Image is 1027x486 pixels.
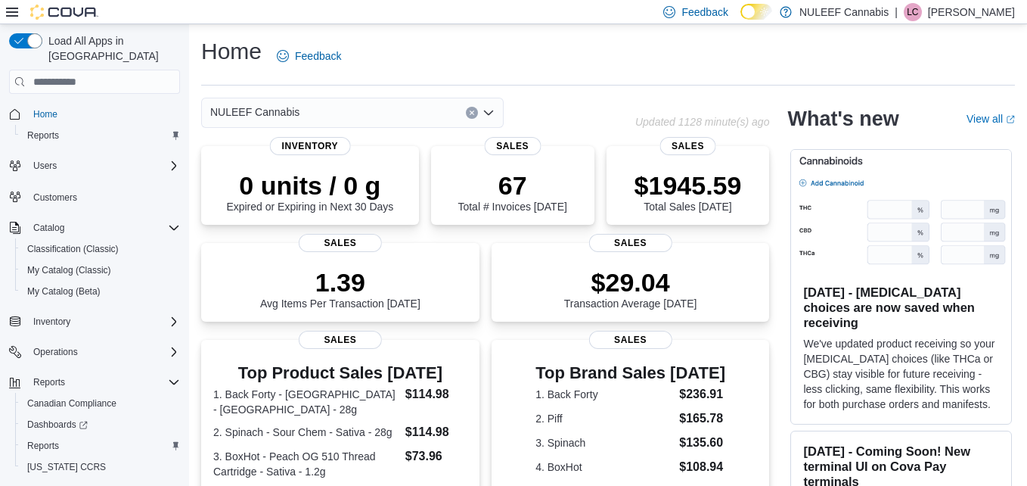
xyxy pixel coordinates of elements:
[295,48,341,64] span: Feedback
[27,313,76,331] button: Inventory
[27,157,180,175] span: Users
[15,125,186,146] button: Reports
[15,414,186,435] a: Dashboards
[27,264,111,276] span: My Catalog (Classic)
[213,387,399,417] dt: 1. Back Forty - [GEOGRAPHIC_DATA] - [GEOGRAPHIC_DATA] - 28g
[27,343,84,361] button: Operations
[30,5,98,20] img: Cova
[27,313,180,331] span: Inventory
[15,393,186,414] button: Canadian Compliance
[535,435,673,450] dt: 3. Spinach
[535,387,673,402] dt: 1. Back Forty
[21,261,117,279] a: My Catalog (Classic)
[966,113,1015,125] a: View allExternal link
[635,170,742,213] div: Total Sales [DATE]
[21,126,65,145] a: Reports
[27,285,101,298] span: My Catalog (Beta)
[588,331,672,349] span: Sales
[740,4,772,20] input: Dark Mode
[27,373,71,391] button: Reports
[210,103,299,121] span: NULEEF Cannabis
[27,105,64,123] a: Home
[659,137,716,155] span: Sales
[405,385,467,403] dd: $114.98
[15,281,186,302] button: My Catalog (Beta)
[21,394,180,413] span: Canadian Compliance
[260,267,420,310] div: Avg Items Per Transaction [DATE]
[299,331,382,349] span: Sales
[564,267,697,310] div: Transaction Average [DATE]
[21,458,180,476] span: Washington CCRS
[21,416,180,434] span: Dashboards
[27,187,180,206] span: Customers
[681,5,728,20] span: Feedback
[33,160,57,172] span: Users
[27,397,116,410] span: Canadian Compliance
[15,435,186,456] button: Reports
[27,343,180,361] span: Operations
[679,434,725,452] dd: $135.60
[27,129,59,142] span: Reports
[635,170,742,201] p: $1945.59
[635,116,769,128] p: Updated 1128 minute(s) ago
[21,437,65,455] a: Reports
[21,282,107,301] a: My Catalog (Beta)
[271,41,347,71] a: Feedback
[928,3,1015,21] p: [PERSON_NAME]
[405,423,467,441] dd: $114.98
[270,137,351,155] span: Inventory
[3,155,186,176] button: Users
[21,416,94,434] a: Dashboards
[21,394,123,413] a: Canadian Compliance
[679,458,725,476] dd: $108.94
[588,234,672,252] span: Sales
[405,447,467,466] dd: $73.96
[895,3,898,21] p: |
[42,33,180,64] span: Load All Apps in [GEOGRAPHIC_DATA]
[1006,115,1015,124] svg: External link
[226,170,393,201] p: 0 units / 0 g
[27,373,180,391] span: Reports
[15,456,186,478] button: [US_STATE] CCRS
[535,364,725,382] h3: Top Brand Sales [DATE]
[21,282,180,301] span: My Catalog (Beta)
[21,437,180,455] span: Reports
[3,372,186,393] button: Reports
[787,107,898,131] h2: What's new
[535,411,673,426] dt: 2. Piff
[27,440,59,452] span: Reports
[21,261,180,279] span: My Catalog (Classic)
[213,449,399,479] dt: 3. BoxHot - Peach OG 510 Thread Cartridge - Sativa - 1.2g
[21,458,112,476] a: [US_STATE] CCRS
[27,243,119,255] span: Classification (Classic)
[907,3,918,21] span: LC
[27,219,180,237] span: Catalog
[799,3,889,21] p: NULEEF Cannabis
[458,170,566,201] p: 67
[299,234,382,252] span: Sales
[27,157,63,175] button: Users
[33,192,77,204] span: Customers
[21,126,180,145] span: Reports
[226,170,393,213] div: Expired or Expiring in Next 30 Days
[201,36,262,67] h1: Home
[33,222,64,234] span: Catalog
[260,267,420,298] p: 1.39
[482,107,495,119] button: Open list of options
[3,103,186,125] button: Home
[33,376,65,388] span: Reports
[3,217,186,238] button: Catalog
[21,240,125,258] a: Classification (Classic)
[27,419,88,431] span: Dashboards
[466,107,478,119] button: Clear input
[33,346,78,358] span: Operations
[33,108,57,120] span: Home
[564,267,697,298] p: $29.04
[679,410,725,428] dd: $165.78
[21,240,180,258] span: Classification (Classic)
[213,364,467,382] h3: Top Product Sales [DATE]
[803,336,999,412] p: We've updated product receiving so your [MEDICAL_DATA] choices (like THCa or CBG) stay visible fo...
[803,285,999,330] h3: [DATE] - [MEDICAL_DATA] choices are now saved when receiving
[679,385,725,403] dd: $236.91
